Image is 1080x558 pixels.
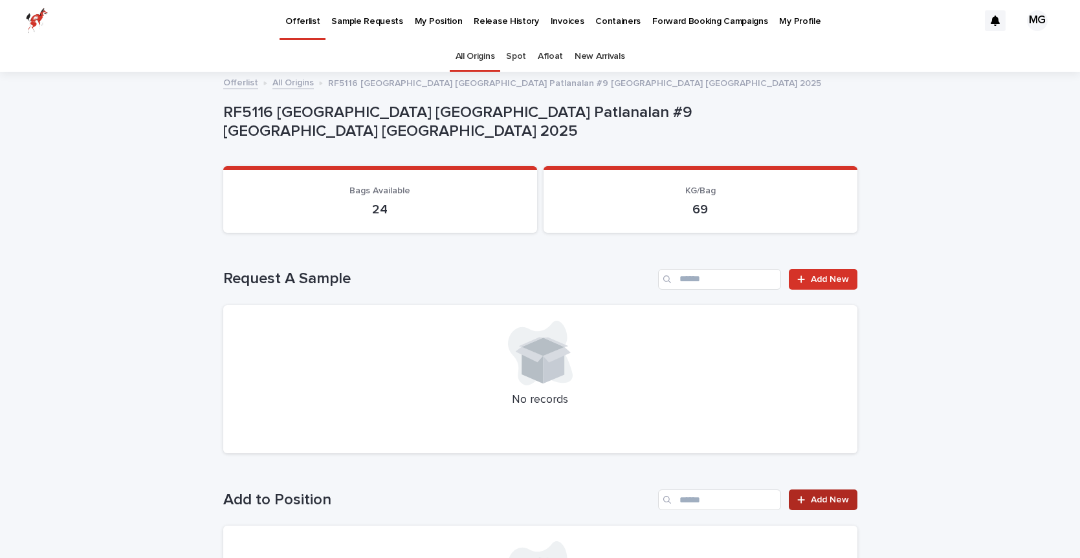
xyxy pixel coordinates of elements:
p: 69 [559,202,842,217]
div: MG [1027,10,1048,31]
h1: Request A Sample [223,270,654,288]
a: Add New [789,269,857,290]
a: Add New [789,489,857,510]
a: All Origins [272,74,314,89]
span: Add New [811,275,849,284]
a: New Arrivals [575,41,624,72]
p: RF5116 [GEOGRAPHIC_DATA] [GEOGRAPHIC_DATA] Patlanalan #9 [GEOGRAPHIC_DATA] [GEOGRAPHIC_DATA] 2025 [328,75,821,89]
p: RF5116 [GEOGRAPHIC_DATA] [GEOGRAPHIC_DATA] Patlanalan #9 [GEOGRAPHIC_DATA] [GEOGRAPHIC_DATA] 2025 [223,103,852,141]
span: KG/Bag [685,186,716,195]
p: 24 [239,202,522,217]
a: Spot [506,41,526,72]
span: Add New [811,495,849,504]
h1: Add to Position [223,491,654,510]
img: zttTXibQQrCfv9chImQE [26,8,48,34]
a: All Origins [456,41,495,72]
input: Search [658,489,781,510]
p: No records [239,393,842,407]
a: Afloat [538,41,563,72]
span: Bags Available [349,186,410,195]
a: Offerlist [223,74,258,89]
input: Search [658,269,781,290]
